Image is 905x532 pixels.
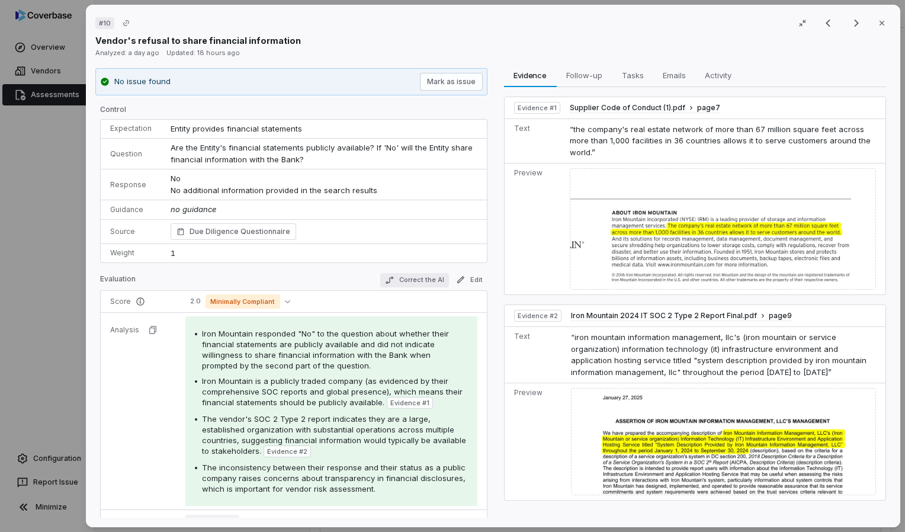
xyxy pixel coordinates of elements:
span: Evidence [509,68,551,83]
button: Mark as issue [419,73,482,91]
span: The vendor's SOC 2 Type 2 report indicates they are a large, established organization with substa... [202,414,466,456]
p: Control [100,105,487,119]
span: The inconsistency between their response and their status as a public company raises concerns abo... [202,463,466,493]
span: Inconsistency [185,515,239,527]
span: Evidence # 1 [390,398,429,408]
span: no guidance [171,204,216,214]
p: Guidance [110,205,152,214]
button: 2.0Minimally Compliant [185,294,295,309]
span: Due Diligence Questionnaire [190,226,290,238]
span: 1 [171,248,175,258]
span: Analyzed: a day ago [95,49,159,57]
p: Response [110,180,152,190]
span: “the company's real estate network of more than 67 million square feet across more than 1,000 fac... [570,124,871,157]
button: Supplier Code of Conduct (1).pdfpage7 [570,103,720,113]
button: Next result [845,16,868,30]
span: Emails [657,68,690,83]
button: Previous result [816,16,840,30]
button: Correct the AI [380,273,448,287]
span: Activity [699,68,736,83]
span: “iron mountain information management, llc's (iron mountain or service organization) information ... [571,332,867,377]
p: Analysis [110,325,139,335]
span: Tasks [617,68,648,83]
span: Entity provides financial statements [171,124,302,133]
span: Follow-up [561,68,607,83]
button: Copy link [115,12,137,34]
td: Text [504,327,566,383]
span: # 10 [99,18,111,28]
span: Supplier Code of Conduct (1).pdf [570,103,685,113]
span: page 9 [769,311,792,321]
span: Evidence # 2 [267,447,307,456]
button: Iron Mountain 2024 IT SOC 2 Type 2 Report Final.pdfpage9 [571,311,792,321]
span: Iron Mountain responded "No" to the question about whether their financial statements are publicl... [202,329,449,370]
td: Text [504,118,564,164]
span: Iron Mountain 2024 IT SOC 2 Type 2 Report Final.pdf [571,311,757,321]
p: Vendor's refusal to share financial information [95,34,301,47]
p: Evaluation [100,274,136,289]
p: Question [110,149,152,159]
img: 3a979df8416c439f9c0d761fe0c0a2ac_original.jpg_w1200.jpg [571,388,876,495]
span: Iron Mountain is a publicly traded company (as evidenced by their comprehensive SOC reports and g... [202,376,463,407]
span: Evidence # 2 [517,311,557,321]
p: Expectation [110,124,152,133]
p: No issue found [114,76,171,88]
p: Source [110,227,152,236]
p: No No additional information provided in the search results [171,173,477,196]
span: Minimally Compliant [206,294,280,309]
span: Are the Entity's financial statements publicly available? If 'No' will the Entity share financial... [171,143,475,164]
button: Edit [451,273,487,287]
p: Category [110,516,166,525]
img: a25ef3dfef6c4148a414fdd8c394001d_original.jpg_w1200.jpg [570,168,876,290]
span: Evidence # 1 [517,103,556,113]
td: Preview [504,164,564,295]
span: Updated: 18 hours ago [166,49,240,57]
span: page 7 [697,103,720,113]
p: Weight [110,248,152,258]
p: Score [110,297,166,306]
td: Preview [504,383,566,500]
